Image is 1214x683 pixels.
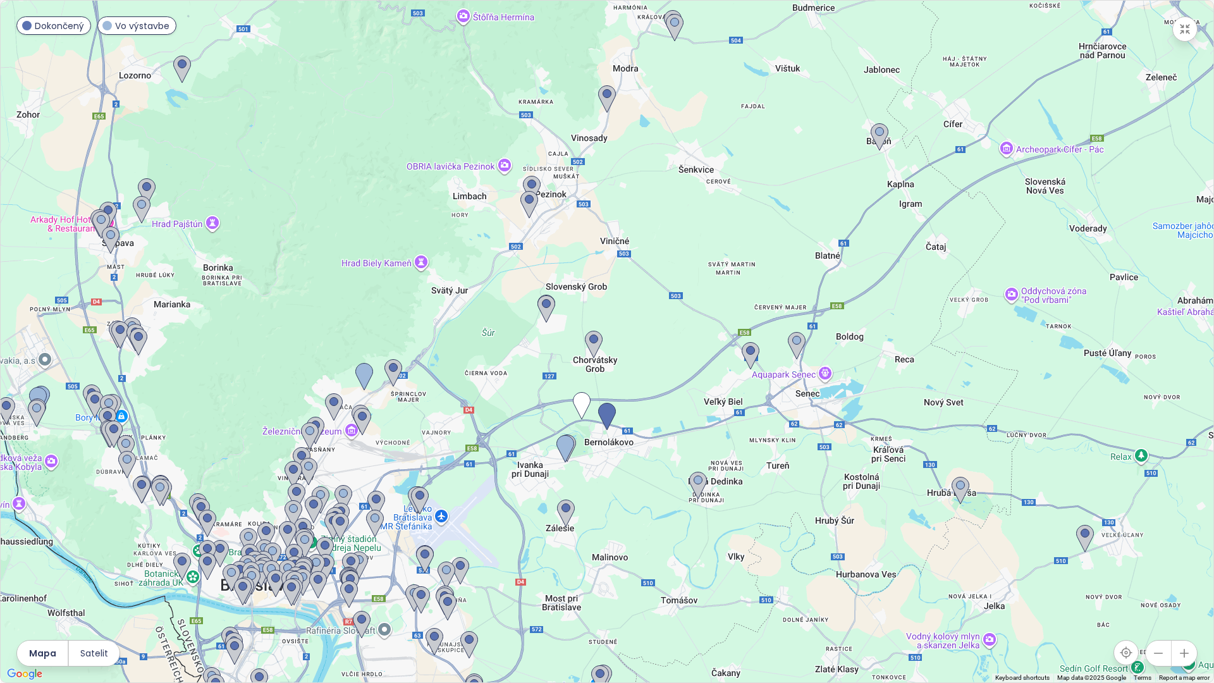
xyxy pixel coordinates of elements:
img: Google [4,666,46,682]
a: Open this area in Google Maps (opens a new window) [4,666,46,682]
span: Map data ©2025 Google [1057,674,1126,681]
a: Terms (opens in new tab) [1134,674,1151,681]
a: Report a map error [1159,674,1210,681]
span: Vo výstavbe [115,19,169,33]
span: Dokončený [35,19,84,33]
span: Satelit [80,646,108,660]
button: Mapa [17,641,68,666]
button: Satelit [69,641,120,666]
span: Mapa [29,646,56,660]
button: Keyboard shortcuts [995,674,1050,682]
